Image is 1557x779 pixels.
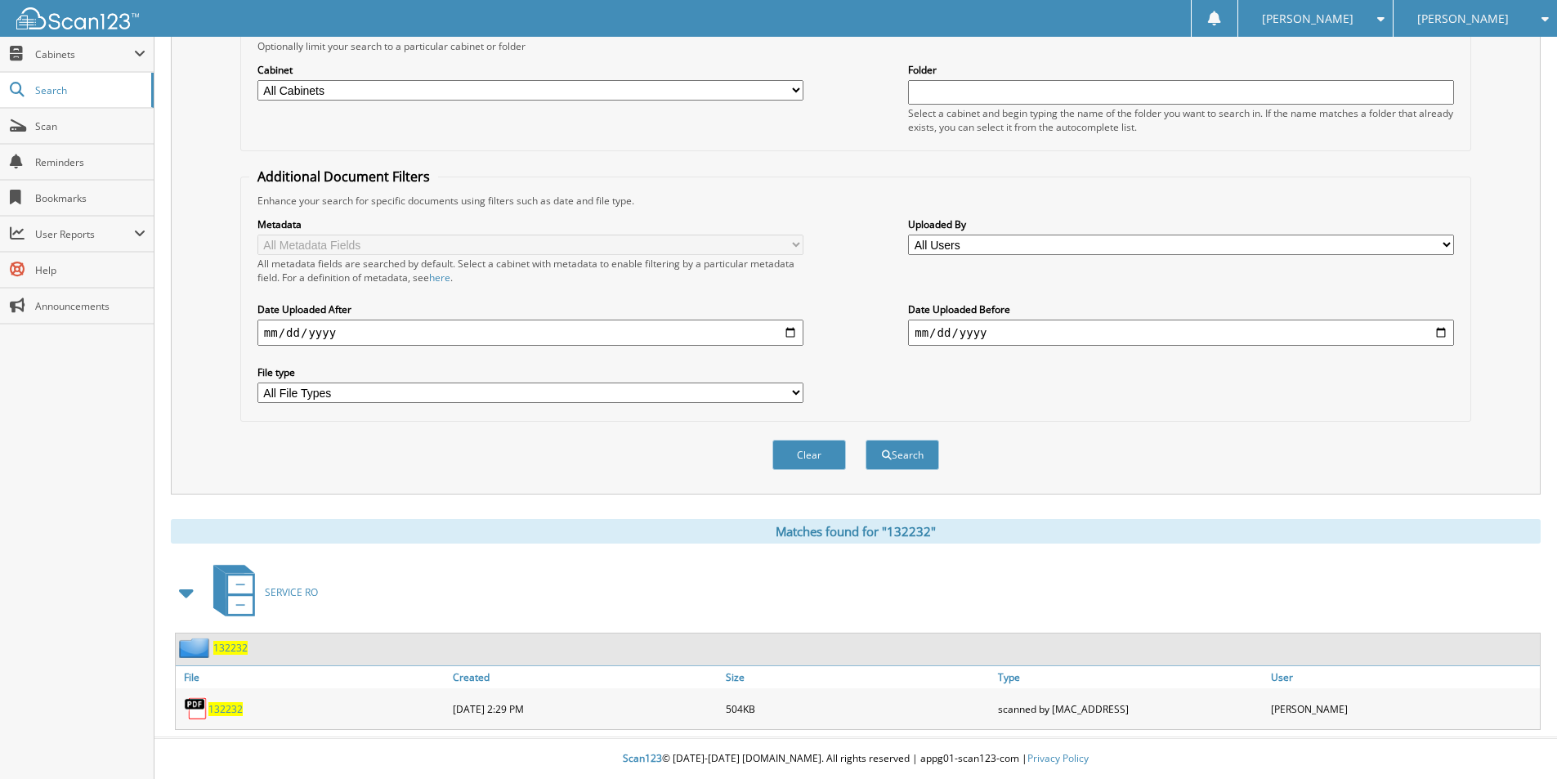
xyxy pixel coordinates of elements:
a: 132232 [208,702,243,716]
div: [DATE] 2:29 PM [449,692,722,725]
div: [PERSON_NAME] [1267,692,1540,725]
span: [PERSON_NAME] [1417,14,1509,24]
input: start [257,320,803,346]
span: Scan [35,119,145,133]
div: All metadata fields are searched by default. Select a cabinet with metadata to enable filtering b... [257,257,803,284]
a: Type [994,666,1267,688]
span: [PERSON_NAME] [1262,14,1353,24]
span: SERVICE RO [265,585,318,599]
a: File [176,666,449,688]
label: Folder [908,63,1454,77]
a: Created [449,666,722,688]
label: Uploaded By [908,217,1454,231]
span: Bookmarks [35,191,145,205]
a: here [429,271,450,284]
button: Clear [772,440,846,470]
span: Reminders [35,155,145,169]
div: Matches found for "132232" [171,519,1541,544]
img: scan123-logo-white.svg [16,7,139,29]
div: © [DATE]-[DATE] [DOMAIN_NAME]. All rights reserved | appg01-scan123-com | [154,739,1557,779]
span: User Reports [35,227,134,241]
div: 504KB [722,692,995,725]
label: File type [257,365,803,379]
label: Cabinet [257,63,803,77]
div: scanned by [MAC_ADDRESS] [994,692,1267,725]
button: Search [866,440,939,470]
img: folder2.png [179,638,213,658]
a: SERVICE RO [204,560,318,625]
div: Select a cabinet and begin typing the name of the folder you want to search in. If the name match... [908,106,1454,134]
img: PDF.png [184,696,208,721]
a: Privacy Policy [1027,751,1089,765]
a: Size [722,666,995,688]
legend: Additional Document Filters [249,168,438,186]
label: Metadata [257,217,803,231]
span: Search [35,83,143,97]
label: Date Uploaded Before [908,302,1454,316]
label: Date Uploaded After [257,302,803,316]
span: Cabinets [35,47,134,61]
span: Help [35,263,145,277]
span: Announcements [35,299,145,313]
a: 132232 [213,641,248,655]
span: Scan123 [623,751,662,765]
div: Enhance your search for specific documents using filters such as date and file type. [249,194,1462,208]
div: Optionally limit your search to a particular cabinet or folder [249,39,1462,53]
a: User [1267,666,1540,688]
iframe: Chat Widget [1475,701,1557,779]
input: end [908,320,1454,346]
